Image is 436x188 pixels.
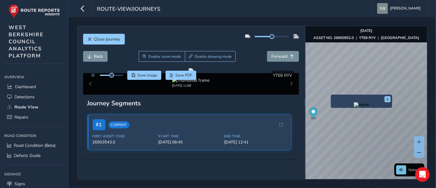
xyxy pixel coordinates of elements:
button: Forward [267,51,299,62]
img: rr logo [9,4,60,18]
button: [PERSON_NAME] [377,3,423,14]
span: First Asset Code: [93,134,155,139]
button: Preview frame [332,102,391,106]
span: [DATE] 08:45 [158,139,220,145]
span: [PERSON_NAME] [390,3,421,14]
span: [DATE] 12:41 [224,139,286,145]
strong: ASSET NO. 26900952.0 [313,35,354,40]
div: [DATE] 11:09 [172,83,210,88]
button: x [384,96,391,102]
div: Overview [4,72,64,82]
span: End Time: [224,134,286,139]
div: | | [313,35,419,40]
span: Defects Guide [14,153,40,159]
button: Save [127,71,161,80]
span: Save PDF [175,73,192,78]
button: Zoom [139,51,185,62]
span: Repairs [14,114,29,120]
a: Defects Guide [4,151,64,161]
span: YT69 RYV [273,72,293,78]
span: Enable zoom mode [148,54,181,59]
span: # 1 [93,119,105,130]
span: WEST BERKSHIRE COUNCIL ANALYTICS PLATFORM [9,24,44,59]
div: Journey Segments [87,99,295,108]
iframe: Intercom live chat [415,167,430,182]
span: Save image [137,73,157,78]
button: Back [83,51,108,62]
span: Back [94,53,103,59]
a: Dashboard [4,82,64,92]
img: frame [354,102,369,107]
a: Detections [4,92,64,102]
span: Signs [14,181,25,187]
a: Route View [4,102,64,112]
span: Route View [14,104,38,110]
button: PDF [166,71,197,80]
button: Close journey [83,34,125,45]
span: Road Condition (Beta) [14,143,55,148]
span: Start Time: [158,134,220,139]
strong: YT69 RYV [359,35,376,40]
div: Road Condition [4,131,64,140]
span: route-view/journeys [97,5,160,14]
span: Close journey [94,36,120,42]
span: 26903543.0 [93,139,155,145]
img: diamond-layout [377,3,388,14]
img: Thumbnail frame [172,77,210,83]
strong: [DATE] [360,28,372,33]
a: Road Condition (Beta) [4,140,64,151]
span: Enable drawing mode [195,54,232,59]
strong: [GEOGRAPHIC_DATA] [381,35,419,40]
div: Map marker [309,108,318,120]
div: Signage [4,170,64,179]
span: Forward [272,53,288,59]
span: Detections [14,94,35,100]
a: Repairs [4,112,64,122]
span: Network [408,167,423,172]
span: Current [109,121,129,128]
button: Draw [185,51,236,62]
span: Dashboard [15,84,36,90]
